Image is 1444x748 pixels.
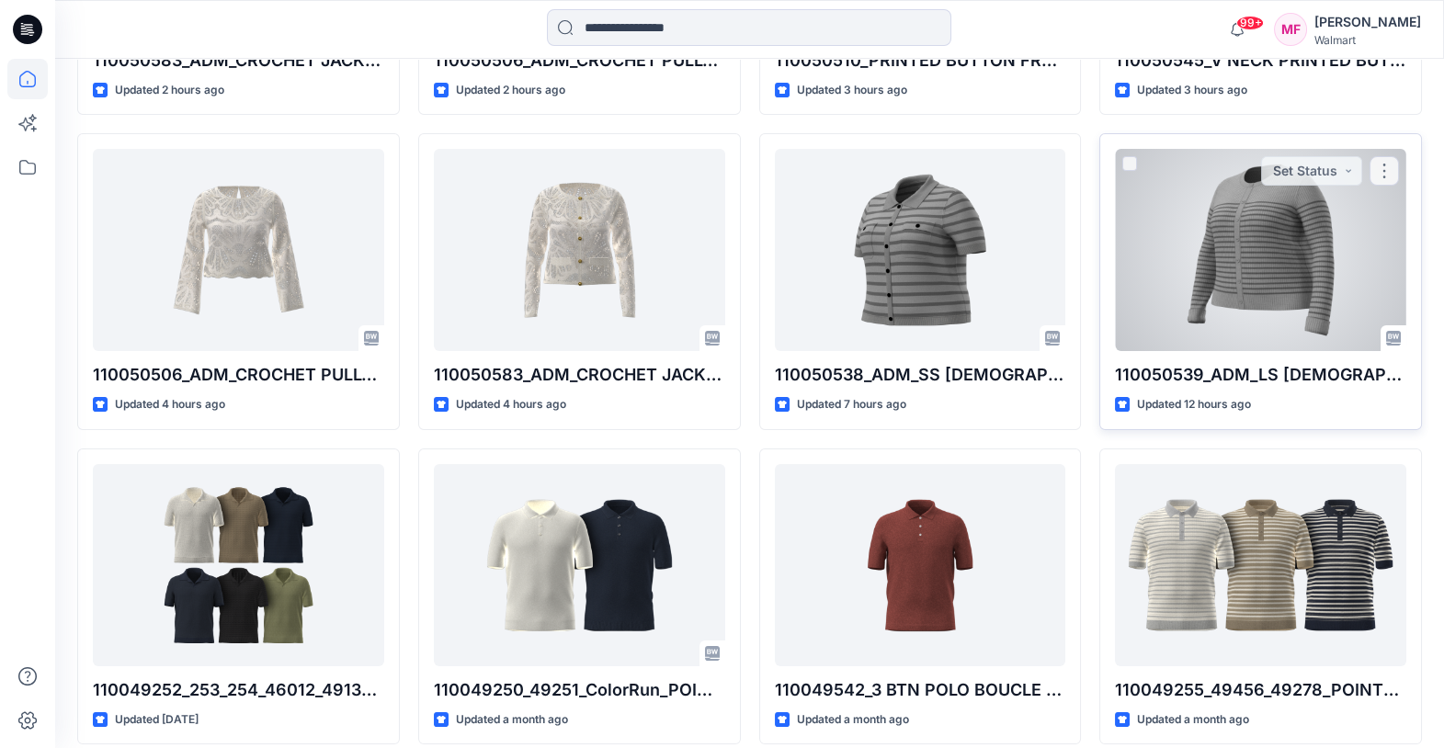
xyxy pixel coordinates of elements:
[93,149,384,351] a: 110050506_ADM_CROCHET PULLOVER
[1137,710,1249,730] p: Updated a month ago
[115,81,224,100] p: Updated 2 hours ago
[775,362,1066,388] p: 110050538_ADM_SS [DEMOGRAPHIC_DATA] CARDI
[1115,464,1406,666] a: 110049255_49456_49278_POINTELLE FULL BUTTON SWEATER POLO
[775,149,1066,351] a: 110050538_ADM_SS LADY CARDI
[434,677,725,703] p: 110049250_49251_ColorRun_POINTELLE FULL BUTTON SWEATER POLO-7-16
[1115,362,1406,388] p: 110050539_ADM_LS [DEMOGRAPHIC_DATA] CARDI
[1314,11,1421,33] div: [PERSON_NAME]
[797,81,907,100] p: Updated 3 hours ago
[93,677,384,703] p: 110049252_253_254_46012_49136_49200_49138_ADM_WAVE JACQUARD LINEN BLENDED [PERSON_NAME] POLO - 副本
[456,395,566,414] p: Updated 4 hours ago
[434,464,725,666] a: 110049250_49251_ColorRun_POINTELLE FULL BUTTON SWEATER POLO-7-16
[1236,16,1264,30] span: 99+
[1137,395,1251,414] p: Updated 12 hours ago
[1115,149,1406,351] a: 110050539_ADM_LS LADY CARDI
[456,710,568,730] p: Updated a month ago
[434,362,725,388] p: 110050583_ADM_CROCHET JACKET
[1314,33,1421,47] div: Walmart
[1115,48,1406,74] p: 110050545_V NECK PRINTED BUTTON FRONT CARDIGAN
[1137,81,1247,100] p: Updated 3 hours ago
[93,464,384,666] a: 110049252_253_254_46012_49136_49200_49138_ADM_WAVE JACQUARD LINEN BLENDED JOHNNY SWEATER POLO - 副本
[775,464,1066,666] a: 110049542_3 BTN POLO BOUCLE SWEATER
[115,395,225,414] p: Updated 4 hours ago
[434,149,725,351] a: 110050583_ADM_CROCHET JACKET
[115,710,199,730] p: Updated [DATE]
[1115,677,1406,703] p: 110049255_49456_49278_POINTELLE FULL BUTTON SWEATER POLO
[93,48,384,74] p: 110050583_ADM_CROCHET JACKET
[775,677,1066,703] p: 110049542_3 BTN POLO BOUCLE SWEATER
[93,362,384,388] p: 110050506_ADM_CROCHET PULLOVER
[797,710,909,730] p: Updated a month ago
[775,48,1066,74] p: 110050510_PRINTED BUTTON FRONT CARDIGAN_0908
[1274,13,1307,46] div: MF
[434,48,725,74] p: 110050506_ADM_CROCHET PULLOVER
[456,81,565,100] p: Updated 2 hours ago
[797,395,906,414] p: Updated 7 hours ago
